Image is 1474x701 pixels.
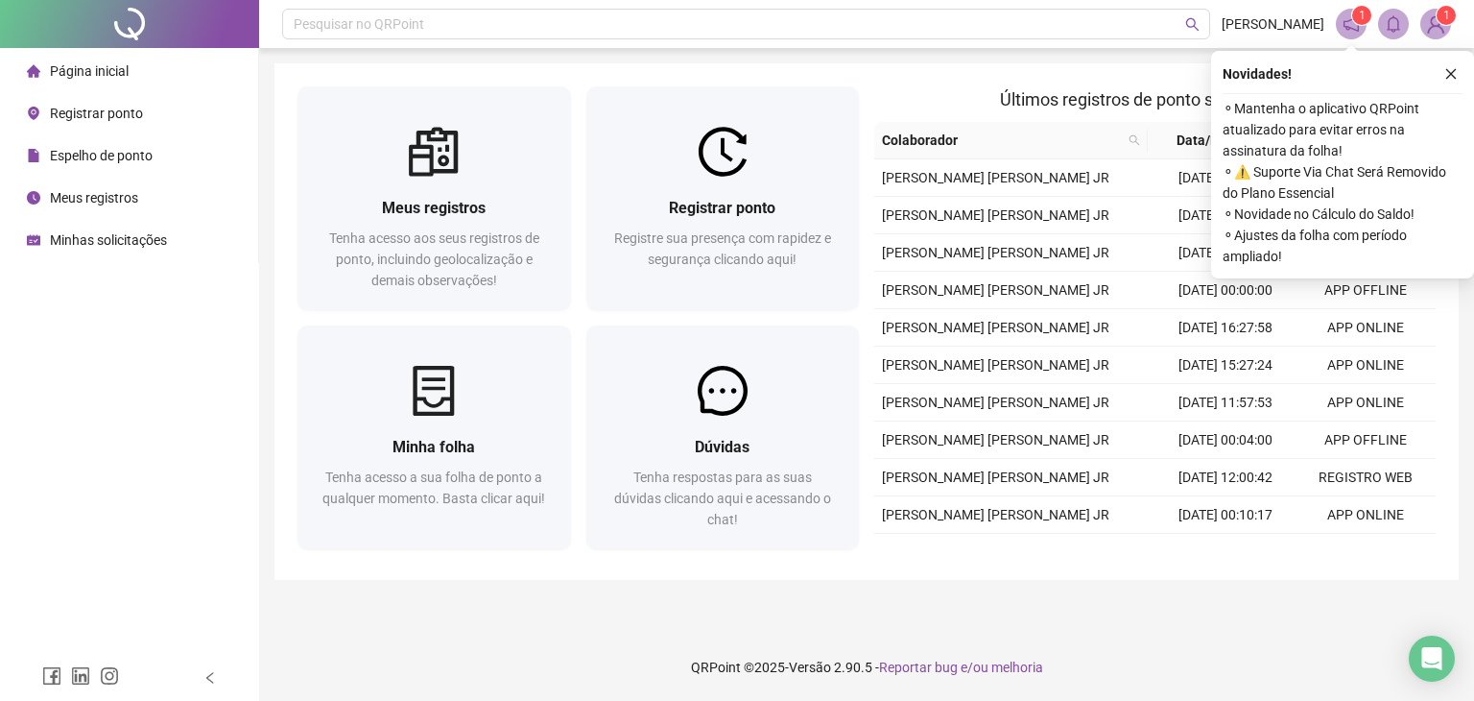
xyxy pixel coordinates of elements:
span: Minha folha [392,438,475,456]
span: [PERSON_NAME] [1222,13,1324,35]
span: [PERSON_NAME] [PERSON_NAME] JR [882,507,1109,522]
span: Tenha respostas para as suas dúvidas clicando aqui e acessando o chat! [614,470,831,527]
span: Meus registros [50,190,138,205]
span: home [27,64,40,78]
span: search [1125,126,1144,155]
span: Tenha acesso aos seus registros de ponto, incluindo geolocalização e demais observações! [329,230,539,288]
span: bell [1385,15,1402,33]
div: Open Intercom Messenger [1409,636,1455,682]
span: Data/Hora [1155,130,1261,151]
span: ⚬ Mantenha o aplicativo QRPoint atualizado para evitar erros na assinatura da folha! [1223,98,1462,161]
span: search [1185,17,1200,32]
span: Registrar ponto [669,199,775,217]
a: Meus registrosTenha acesso aos seus registros de ponto, incluindo geolocalização e demais observa... [297,86,571,310]
td: APP OFFLINE [1296,422,1436,459]
td: [DATE] 00:00:00 [1155,272,1296,309]
td: [DATE] 17:45:00 [1155,534,1296,571]
td: REGISTRO WEB [1296,534,1436,571]
span: file [27,149,40,162]
img: 93870 [1421,10,1450,38]
td: [DATE] 16:53:20 [1155,159,1296,197]
span: [PERSON_NAME] [PERSON_NAME] JR [882,245,1109,260]
td: [DATE] 15:50:25 [1155,197,1296,234]
span: ⚬ Ajustes da folha com período ampliado! [1223,225,1462,267]
span: [PERSON_NAME] [PERSON_NAME] JR [882,207,1109,223]
span: Novidades ! [1223,63,1292,85]
td: [DATE] 00:10:17 [1155,496,1296,534]
td: APP ONLINE [1296,347,1436,384]
td: [DATE] 11:57:53 [1155,384,1296,422]
td: [DATE] 12:01:01 [1155,234,1296,272]
span: linkedin [71,666,90,686]
span: Versão [789,660,831,675]
span: Espelho de ponto [50,148,153,163]
span: ⚬ ⚠️ Suporte Via Chat Será Removido do Plano Essencial [1223,161,1462,204]
td: APP ONLINE [1296,496,1436,534]
span: [PERSON_NAME] [PERSON_NAME] JR [882,282,1109,298]
a: DúvidasTenha respostas para as suas dúvidas clicando aqui e acessando o chat! [586,326,860,549]
td: [DATE] 12:00:42 [1155,459,1296,496]
span: ⚬ Novidade no Cálculo do Saldo! [1223,204,1462,225]
span: Minhas solicitações [50,232,167,248]
span: Registrar ponto [50,106,143,121]
span: [PERSON_NAME] [PERSON_NAME] JR [882,395,1109,410]
span: Colaborador [882,130,1121,151]
span: Reportar bug e/ou melhoria [879,660,1043,675]
span: [PERSON_NAME] [PERSON_NAME] JR [882,170,1109,185]
sup: Atualize o seu contato no menu Meus Dados [1437,6,1456,25]
span: close [1444,67,1458,81]
a: Registrar pontoRegistre sua presença com rapidez e segurança clicando aqui! [586,86,860,310]
span: Página inicial [50,63,129,79]
td: APP ONLINE [1296,384,1436,422]
span: [PERSON_NAME] [PERSON_NAME] JR [882,432,1109,447]
footer: QRPoint © 2025 - 2.90.5 - [259,634,1474,701]
sup: 1 [1352,6,1371,25]
span: [PERSON_NAME] [PERSON_NAME] JR [882,357,1109,373]
span: environment [27,107,40,120]
span: Meus registros [382,199,486,217]
a: Minha folhaTenha acesso a sua folha de ponto a qualquer momento. Basta clicar aqui! [297,326,571,549]
span: 1 [1443,9,1450,22]
td: [DATE] 16:27:58 [1155,309,1296,347]
span: Tenha acesso a sua folha de ponto a qualquer momento. Basta clicar aqui! [322,470,545,506]
td: REGISTRO WEB [1296,459,1436,496]
span: facebook [42,666,61,686]
span: instagram [100,666,119,686]
span: schedule [27,233,40,247]
span: [PERSON_NAME] [PERSON_NAME] JR [882,470,1109,485]
td: [DATE] 00:04:00 [1155,422,1296,459]
td: APP ONLINE [1296,309,1436,347]
span: Dúvidas [695,438,749,456]
span: notification [1343,15,1360,33]
span: left [203,671,217,685]
span: 1 [1359,9,1366,22]
span: [PERSON_NAME] [PERSON_NAME] JR [882,320,1109,335]
span: Registre sua presença com rapidez e segurança clicando aqui! [614,230,831,267]
td: APP OFFLINE [1296,272,1436,309]
span: Últimos registros de ponto sincronizados [1000,89,1310,109]
span: search [1129,134,1140,146]
td: [DATE] 15:27:24 [1155,347,1296,384]
span: clock-circle [27,191,40,205]
th: Data/Hora [1148,122,1284,159]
